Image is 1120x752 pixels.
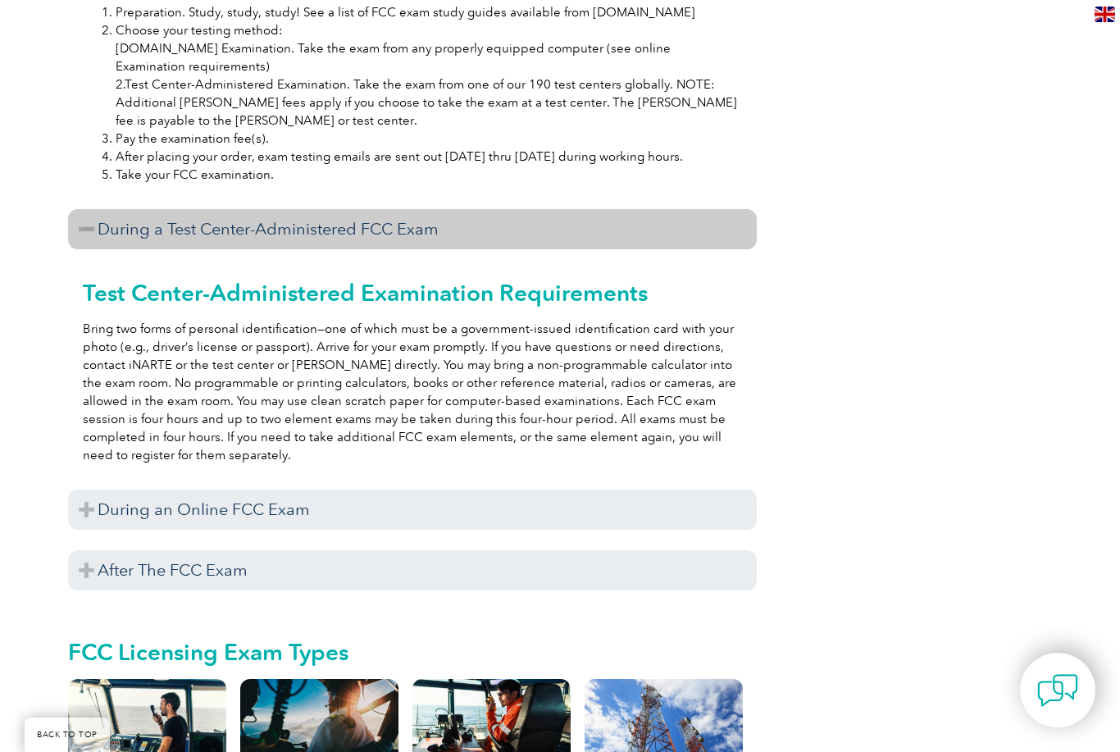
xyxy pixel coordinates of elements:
h3: During an Online FCC Exam [68,490,757,530]
li: Take your FCC examination. [116,166,742,184]
h2: FCC Licensing Exam Types [68,639,757,665]
img: en [1095,7,1115,22]
li: After placing your order, exam testing emails are sent out [DATE] thru [DATE] during working hours. [116,148,742,166]
li: Preparation. Study, study, study! See a list of FCC exam study guides available from [DOMAIN_NAME] [116,3,742,21]
p: Bring two forms of personal identification—one of which must be a government-issued identificatio... [83,320,742,464]
h2: Test Center-Administered Examination Requirements [83,280,742,306]
li: Pay the examination fee(s). [116,130,742,148]
a: BACK TO TOP [25,718,110,752]
li: Choose your testing method: [DOMAIN_NAME] Examination. Take the exam from any properly equipped c... [116,21,742,130]
img: contact-chat.png [1037,670,1078,711]
h3: After The FCC Exam [68,550,757,590]
h3: During a Test Center-Administered FCC Exam [68,209,757,249]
